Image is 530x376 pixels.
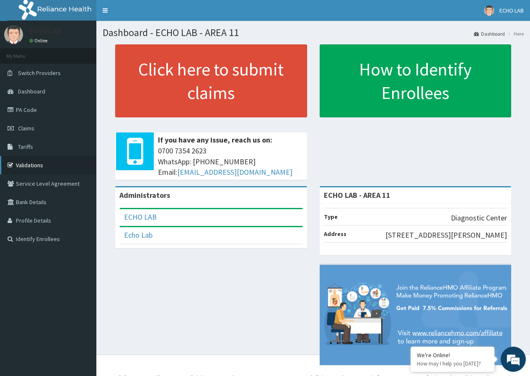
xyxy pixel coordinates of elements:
[417,360,488,367] p: How may I help you today?
[119,190,170,200] b: Administrators
[417,351,488,359] div: We're Online!
[18,69,61,77] span: Switch Providers
[124,230,153,240] a: Echo Lab
[474,30,505,37] a: Dashboard
[18,143,33,150] span: Tariffs
[158,145,303,178] span: 0700 7354 2623 WhatsApp: [PHONE_NUMBER] Email:
[177,167,292,177] a: [EMAIL_ADDRESS][DOMAIN_NAME]
[124,212,157,222] a: ECHO LAB
[324,213,338,220] b: Type
[18,124,34,132] span: Claims
[324,230,346,238] b: Address
[320,44,512,117] a: How to Identify Enrollees
[451,213,507,223] p: Diagnostic Center
[506,30,524,37] li: Here
[385,230,507,241] p: [STREET_ADDRESS][PERSON_NAME]
[29,27,62,35] p: ECHO LAB
[324,190,390,200] strong: ECHO LAB - AREA 11
[484,5,494,16] img: User Image
[18,88,45,95] span: Dashboard
[4,25,23,44] img: User Image
[320,265,512,365] img: provider-team-banner.png
[115,44,307,117] a: Click here to submit claims
[29,38,49,44] a: Online
[499,7,524,14] span: ECHO LAB
[158,135,272,145] b: If you have any issue, reach us on:
[103,27,524,38] h1: Dashboard - ECHO LAB - AREA 11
